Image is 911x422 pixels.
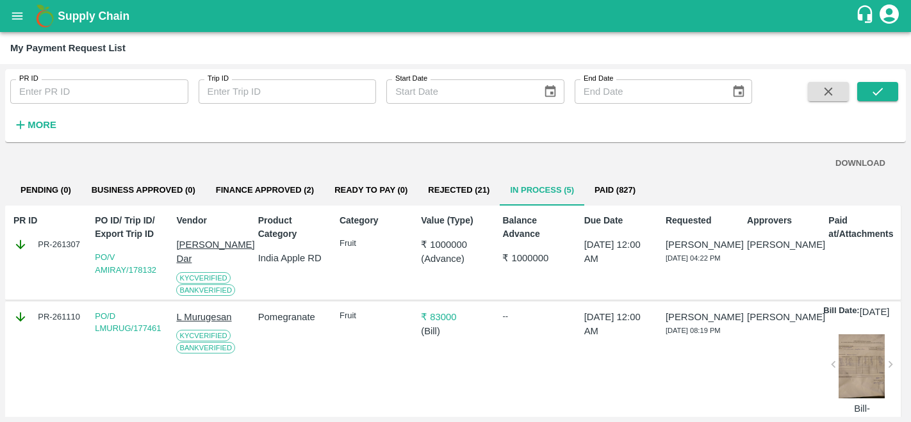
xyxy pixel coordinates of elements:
[666,310,735,324] p: [PERSON_NAME]
[58,7,855,25] a: Supply Chain
[828,214,898,241] p: Paid at/Attachments
[502,251,571,265] p: ₹ 1000000
[32,3,58,29] img: logo
[340,214,409,227] p: Category
[13,238,83,252] div: PR-261307
[10,40,126,56] div: My Payment Request List
[95,252,156,275] a: PO/V AMIRAY/178132
[386,79,533,104] input: Start Date
[258,251,327,265] p: India Apple RD
[584,175,646,206] button: Paid (827)
[666,214,735,227] p: Requested
[19,74,38,84] label: PR ID
[666,254,721,262] span: [DATE] 04:22 PM
[584,310,653,339] p: [DATE] 12:00 AM
[176,284,235,296] span: Bank Verified
[206,175,324,206] button: Finance Approved (2)
[584,238,653,266] p: [DATE] 12:00 AM
[176,342,235,353] span: Bank Verified
[258,310,327,324] p: Pomegranate
[10,79,188,104] input: Enter PR ID
[584,74,613,84] label: End Date
[666,327,721,334] span: [DATE] 08:19 PM
[258,214,327,241] p: Product Category
[747,238,816,252] p: [PERSON_NAME]
[176,330,230,341] span: KYC Verified
[500,175,584,206] button: In Process (5)
[747,214,816,227] p: Approvers
[13,214,83,227] p: PR ID
[95,311,161,334] a: PO/D LMURUG/177461
[13,310,83,324] div: PR-261110
[176,310,245,324] p: L Murugesan
[324,175,418,206] button: Ready To Pay (0)
[418,175,500,206] button: Rejected (21)
[176,238,245,266] p: [PERSON_NAME] Dar
[10,175,81,206] button: Pending (0)
[176,214,245,227] p: Vendor
[855,4,878,28] div: customer-support
[502,214,571,241] p: Balance Advance
[3,1,32,31] button: open drawer
[421,310,490,324] p: ₹ 83000
[58,10,129,22] b: Supply Chain
[340,238,409,250] p: Fruit
[10,114,60,136] button: More
[199,79,377,104] input: Enter Trip ID
[747,310,816,324] p: [PERSON_NAME]
[340,310,409,322] p: Fruit
[421,252,490,266] p: ( Advance )
[823,305,859,319] p: Bill Date:
[421,238,490,252] p: ₹ 1000000
[830,152,890,175] button: DOWNLOAD
[95,214,164,241] p: PO ID/ Trip ID/ Export Trip ID
[575,79,721,104] input: End Date
[421,324,490,338] p: ( Bill )
[81,175,206,206] button: Business Approved (0)
[208,74,229,84] label: Trip ID
[584,214,653,227] p: Due Date
[860,305,890,319] p: [DATE]
[395,74,427,84] label: Start Date
[176,272,230,284] span: KYC Verified
[502,310,571,323] div: --
[538,79,562,104] button: Choose date
[878,3,901,29] div: account of current user
[666,238,735,252] p: [PERSON_NAME]
[726,79,751,104] button: Choose date
[421,214,490,227] p: Value (Type)
[28,120,56,130] strong: More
